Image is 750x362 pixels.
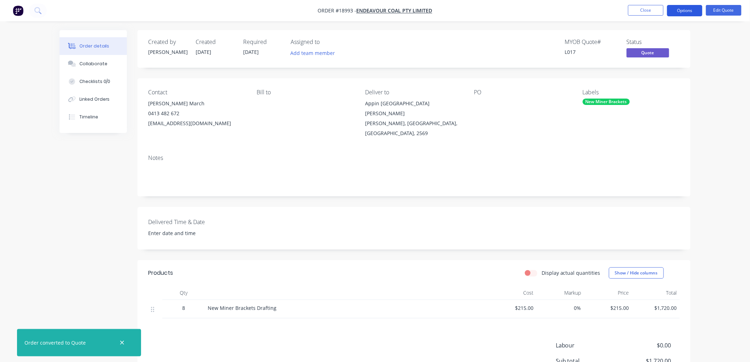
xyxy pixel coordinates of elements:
div: Markup [536,286,584,300]
div: Checklists 0/0 [79,78,111,85]
div: [PERSON_NAME] March [148,99,245,108]
span: $0.00 [619,341,671,350]
div: [PERSON_NAME], [GEOGRAPHIC_DATA], [GEOGRAPHIC_DATA], 2569 [365,118,463,138]
button: Show / Hide columns [609,267,664,279]
div: MYOB Quote # [565,39,618,45]
button: Timeline [60,108,127,126]
span: New Miner Brackets Drafting [208,305,276,311]
div: [PERSON_NAME] [148,48,187,56]
button: Collaborate [60,55,127,73]
span: $215.00 [491,304,533,312]
div: Cost [488,286,536,300]
button: Edit Quote [706,5,741,16]
span: 0% [539,304,581,312]
div: Qty [162,286,205,300]
div: Price [584,286,632,300]
button: Add team member [291,48,339,58]
div: PO [474,89,571,96]
div: L017 [565,48,618,56]
div: 0413 482 672 [148,108,245,118]
button: Add team member [287,48,339,58]
div: Created by [148,39,187,45]
img: Factory [13,5,23,16]
button: Options [667,5,703,16]
span: [DATE] [196,49,211,55]
button: Close [628,5,664,16]
label: Display actual quantities [542,269,600,277]
button: Checklists 0/0 [60,73,127,90]
span: Quote [627,48,669,57]
span: 8 [182,304,185,312]
span: $215.00 [587,304,629,312]
span: $1,720.00 [635,304,677,312]
div: Required [243,39,282,45]
div: Linked Orders [79,96,110,102]
button: Quote [627,48,669,59]
span: Labour [556,341,619,350]
span: [DATE] [243,49,259,55]
button: Order details [60,37,127,55]
div: Order converted to Quote [24,339,86,346]
div: Order details [79,43,110,49]
div: Notes [148,155,680,161]
div: Labels [583,89,680,96]
div: Appin [GEOGRAPHIC_DATA][PERSON_NAME] [365,99,463,118]
div: [PERSON_NAME] March0413 482 672[EMAIL_ADDRESS][DOMAIN_NAME] [148,99,245,128]
label: Delivered Time & Date [148,218,237,226]
a: Endeavour Coal Pty Limited [357,7,432,14]
div: Appin [GEOGRAPHIC_DATA][PERSON_NAME][PERSON_NAME], [GEOGRAPHIC_DATA], [GEOGRAPHIC_DATA], 2569 [365,99,463,138]
input: Enter date and time [144,228,232,239]
div: Deliver to [365,89,463,96]
div: Created [196,39,235,45]
div: Total [632,286,680,300]
div: Collaborate [79,61,107,67]
div: Timeline [79,114,98,120]
button: Linked Orders [60,90,127,108]
div: Assigned to [291,39,362,45]
div: Bill to [257,89,354,96]
div: Contact [148,89,245,96]
div: [EMAIL_ADDRESS][DOMAIN_NAME] [148,118,245,128]
span: Order #18993 - [318,7,357,14]
div: Status [627,39,680,45]
div: New Miner Brackets [583,99,630,105]
div: Products [148,269,173,277]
